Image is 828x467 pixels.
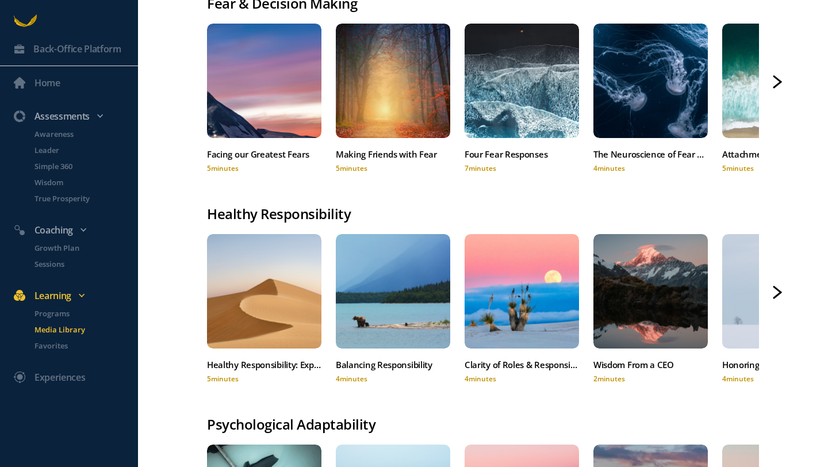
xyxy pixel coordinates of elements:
[34,160,136,172] p: Simple 360
[21,160,138,172] a: Simple 360
[21,177,138,188] a: Wisdom
[21,193,138,204] a: True Prosperity
[34,75,60,90] div: Home
[34,340,136,351] p: Favorites
[465,147,579,162] div: Four Fear Responses
[34,258,136,270] p: Sessions
[34,370,85,385] div: Experiences
[21,242,138,254] a: Growth Plan
[207,414,759,435] div: Psychological Adaptability
[465,357,579,372] div: Clarity of Roles & Responsibilities
[207,203,759,225] div: Healthy Responsibility
[7,109,143,124] div: Assessments
[336,374,450,384] div: 4 minutes
[336,163,450,173] div: 5 minutes
[21,308,138,319] a: Programs
[21,340,138,351] a: Favorites
[21,144,138,156] a: Leader
[21,128,138,140] a: Awareness
[336,357,450,372] div: Balancing Responsibility
[593,357,708,372] div: Wisdom From a CEO
[7,288,143,303] div: Learning
[33,41,121,56] div: Back-Office Platform
[207,163,321,173] div: 5 minutes
[593,147,708,162] div: The Neuroscience of Fear and Decision Making
[34,324,136,335] p: Media Library
[34,193,136,204] p: True Prosperity
[336,147,450,162] div: Making Friends with Fear
[207,374,321,384] div: 5 minutes
[34,128,136,140] p: Awareness
[465,163,579,173] div: 7 minutes
[34,144,136,156] p: Leader
[21,324,138,335] a: Media Library
[34,308,136,319] p: Programs
[21,258,138,270] a: Sessions
[207,357,321,372] div: Healthy Responsibility: Exploring Our Resistance To Support
[593,374,708,384] div: 2 minutes
[593,163,708,173] div: 4 minutes
[465,374,579,384] div: 4 minutes
[7,223,143,238] div: Coaching
[207,147,321,162] div: Facing our Greatest Fears
[34,177,136,188] p: Wisdom
[34,242,136,254] p: Growth Plan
